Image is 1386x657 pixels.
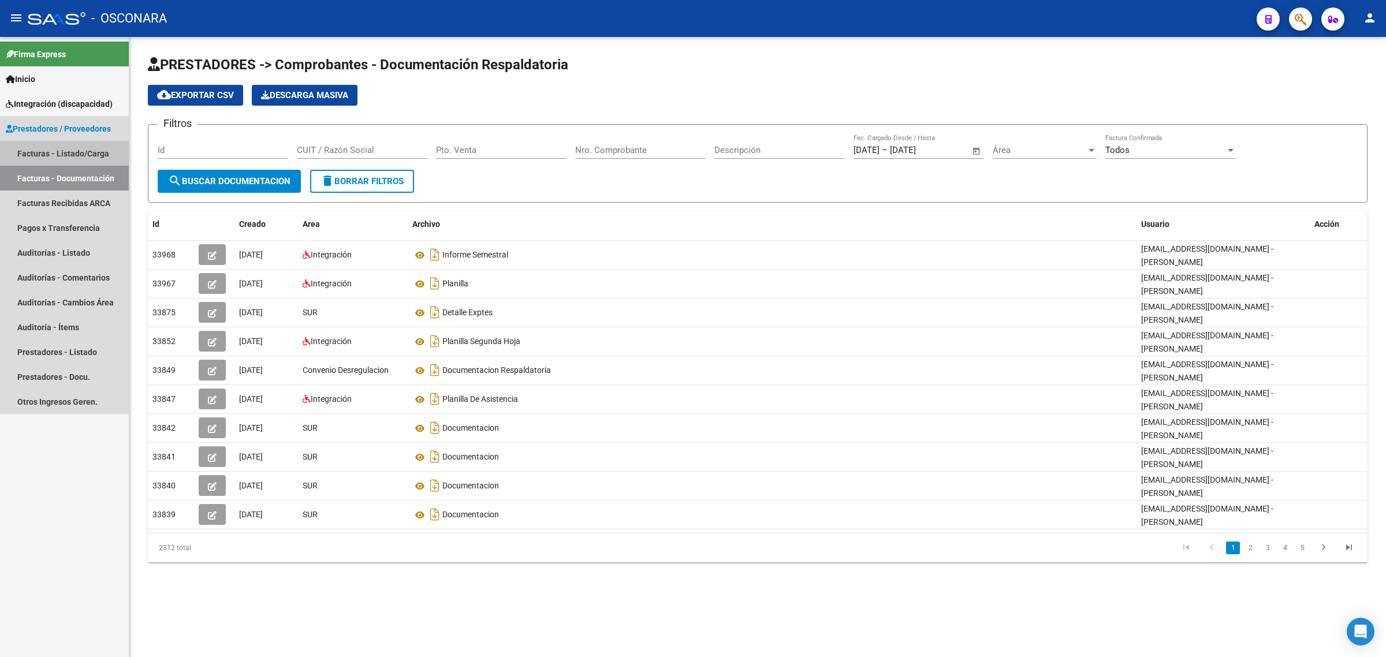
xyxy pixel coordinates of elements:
span: [EMAIL_ADDRESS][DOMAIN_NAME] - [PERSON_NAME] [1141,273,1273,296]
span: [EMAIL_ADDRESS][DOMAIN_NAME] - [PERSON_NAME] [1141,244,1273,267]
a: 4 [1278,542,1292,554]
a: go to last page [1338,542,1360,554]
i: Descargar documento [427,390,442,408]
datatable-header-cell: Area [298,212,408,237]
button: Buscar Documentacion [158,170,301,193]
div: Open Intercom Messenger [1347,618,1374,645]
span: [EMAIL_ADDRESS][DOMAIN_NAME] - [PERSON_NAME] [1141,475,1273,498]
a: 5 [1295,542,1309,554]
span: Descarga Masiva [261,90,348,100]
a: 2 [1243,542,1257,554]
button: Exportar CSV [148,85,243,106]
app-download-masive: Descarga masiva de comprobantes (adjuntos) [252,85,357,106]
span: 33841 [152,452,176,461]
a: go to first page [1175,542,1197,554]
input: Fecha inicio [854,145,880,155]
span: Firma Express [6,48,66,61]
li: page 4 [1276,538,1294,558]
span: – [882,145,888,155]
span: SUR [303,423,318,432]
i: Descargar documento [427,476,442,495]
a: 1 [1226,542,1240,554]
button: Open calendar [970,144,983,158]
span: 33852 [152,337,176,346]
span: Área [993,145,1086,155]
i: Descargar documento [427,245,442,264]
span: Acción [1314,219,1339,229]
mat-icon: delete [321,174,334,188]
mat-icon: menu [9,11,23,25]
span: Documentacion [442,481,499,491]
span: PRESTADORES -> Comprobantes - Documentación Respaldatoria [148,57,568,73]
span: Planilla Segunda Hoja [442,337,520,346]
span: [EMAIL_ADDRESS][DOMAIN_NAME] - [PERSON_NAME] [1141,360,1273,382]
span: [DATE] [239,279,263,288]
span: Planilla De Asistencia [442,395,518,404]
h3: Filtros [158,115,198,132]
span: [DATE] [239,308,263,317]
span: Documentacion [442,424,499,433]
div: 2312 total [148,533,390,562]
span: [DATE] [239,510,263,519]
span: [EMAIL_ADDRESS][DOMAIN_NAME] - [PERSON_NAME] [1141,417,1273,440]
span: Informe Semestral [442,251,508,260]
li: page 5 [1294,538,1311,558]
datatable-header-cell: Archivo [408,212,1137,237]
a: go to next page [1313,542,1335,554]
span: SUR [303,481,318,490]
span: [DATE] [239,365,263,375]
span: Integración [311,394,352,404]
span: - OSCONARA [91,6,167,31]
mat-icon: cloud_download [157,88,171,102]
span: Integración [311,337,352,346]
span: [EMAIL_ADDRESS][DOMAIN_NAME] - [PERSON_NAME] [1141,331,1273,353]
li: page 2 [1242,538,1259,558]
span: 33967 [152,279,176,288]
span: 33849 [152,365,176,375]
i: Descargar documento [427,274,442,293]
a: go to previous page [1201,542,1223,554]
span: Detalle Exptes [442,308,493,318]
span: Convenio Desregulacion [303,365,389,375]
span: Usuario [1141,219,1169,229]
span: Documentacion [442,510,499,520]
span: [DATE] [239,337,263,346]
span: Integración [311,279,352,288]
span: Integración [311,250,352,259]
span: Inicio [6,73,35,85]
mat-icon: person [1363,11,1377,25]
span: [DATE] [239,423,263,432]
datatable-header-cell: Usuario [1137,212,1310,237]
span: Area [303,219,320,229]
datatable-header-cell: Creado [234,212,298,237]
span: 33847 [152,394,176,404]
i: Descargar documento [427,447,442,466]
span: 33839 [152,510,176,519]
i: Descargar documento [427,361,442,379]
button: Descarga Masiva [252,85,357,106]
span: [DATE] [239,452,263,461]
span: Id [152,219,159,229]
span: [EMAIL_ADDRESS][DOMAIN_NAME] - [PERSON_NAME] [1141,446,1273,469]
span: 33840 [152,481,176,490]
span: SUR [303,452,318,461]
span: Borrar Filtros [321,176,404,186]
span: Archivo [412,219,440,229]
a: 3 [1261,542,1275,554]
span: 33842 [152,423,176,432]
span: [DATE] [239,394,263,404]
span: SUR [303,510,318,519]
span: [EMAIL_ADDRESS][DOMAIN_NAME] - [PERSON_NAME] [1141,389,1273,411]
span: Documentacion Respaldatoria [442,366,551,375]
span: Planilla [442,279,468,289]
span: [EMAIL_ADDRESS][DOMAIN_NAME] - [PERSON_NAME] [1141,302,1273,324]
input: Fecha fin [890,145,946,155]
datatable-header-cell: Acción [1310,212,1368,237]
i: Descargar documento [427,332,442,350]
datatable-header-cell: Id [148,212,194,237]
span: Buscar Documentacion [168,176,290,186]
span: Exportar CSV [157,90,234,100]
mat-icon: search [168,174,182,188]
span: Documentacion [442,453,499,462]
span: [DATE] [239,481,263,490]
